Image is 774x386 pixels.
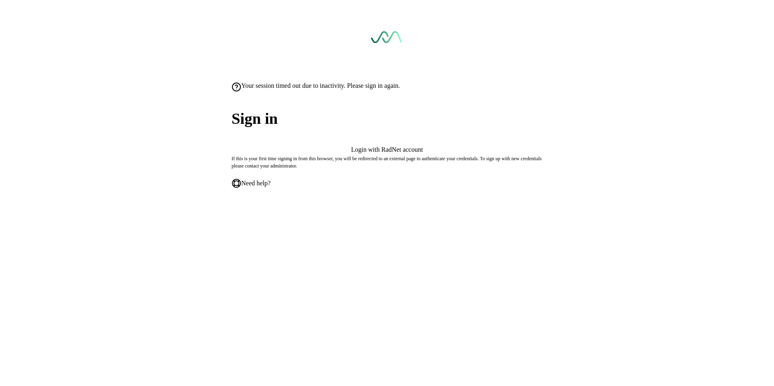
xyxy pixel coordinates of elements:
a: Go to sign in [371,31,403,51]
img: See-Mode Logo [371,31,403,51]
span: If this is your first time signing in from this browser, you will be redirected to an external pa... [232,156,542,169]
span: Your session timed out due to inactivity. Please sign in again. [241,82,400,89]
button: Login with RadNet account [232,146,542,153]
a: Need help? [232,178,270,188]
span: Sign in [232,107,542,131]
